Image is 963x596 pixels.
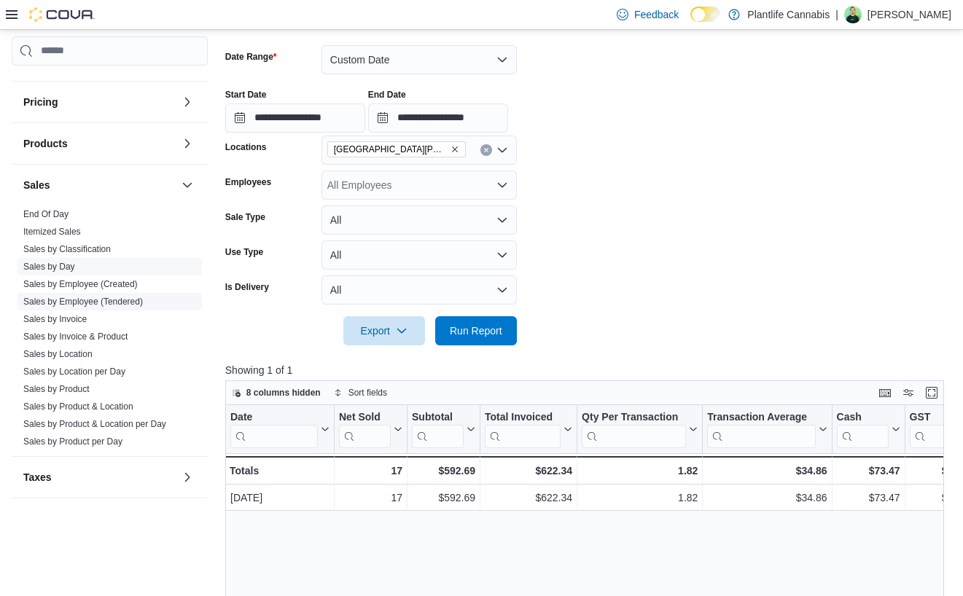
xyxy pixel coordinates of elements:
span: 8 columns hidden [246,387,321,399]
a: Sales by Product per Day [23,436,122,447]
div: Total Invoiced [485,410,561,447]
span: Run Report [450,324,502,338]
input: Dark Mode [690,7,721,22]
button: Export [343,316,425,345]
span: St. Albert - Erin Ridge [327,141,466,157]
div: Subtotal [412,410,464,447]
button: Taxes [179,468,196,486]
div: $73.47 [836,489,900,506]
div: $592.69 [412,489,475,506]
div: Date [230,410,318,424]
div: Transaction Average [707,410,815,424]
input: Press the down key to open a popover containing a calendar. [225,103,365,133]
h3: Sales [23,178,50,192]
label: Start Date [225,89,267,101]
span: Sales by Invoice [23,313,87,325]
div: Brad Christensen [844,6,862,23]
button: Pricing [179,93,196,111]
div: GST [909,410,961,424]
button: Sort fields [328,384,393,401]
div: $34.86 [707,462,827,479]
div: $592.69 [412,462,475,479]
div: Date [230,410,318,447]
button: Products [23,136,176,151]
a: Sales by Location [23,349,93,359]
div: Qty Per Transaction [582,410,686,424]
span: Sales by Invoice & Product [23,331,128,342]
a: Itemized Sales [23,227,81,237]
p: Plantlife Cannabis [747,6,830,23]
a: Sales by Day [23,262,75,272]
div: Total Invoiced [485,410,561,424]
div: Net Sold [339,410,391,424]
a: End Of Day [23,209,69,219]
button: Pricing [23,95,176,109]
p: [PERSON_NAME] [868,6,951,23]
button: Transaction Average [707,410,827,447]
button: All [321,275,517,305]
button: Sales [23,178,176,192]
div: 1.82 [582,462,698,479]
span: [GEOGRAPHIC_DATA][PERSON_NAME] [334,142,448,157]
button: Keyboard shortcuts [876,384,894,401]
span: Sales by Location [23,348,93,360]
button: Open list of options [496,179,508,191]
div: $622.34 [485,462,572,479]
button: Run Report [435,316,517,345]
div: $34.86 [707,489,827,506]
div: 17 [339,489,402,506]
span: Sales by Day [23,261,75,272]
label: Is Delivery [225,281,269,293]
div: 1.82 [582,489,698,506]
div: Qty Per Transaction [582,410,686,447]
div: Transaction Average [707,410,815,447]
label: Use Type [225,246,263,258]
span: Sales by Product & Location [23,401,133,412]
h3: Products [23,136,68,151]
button: Taxes [23,470,176,485]
button: Date [230,410,330,447]
button: Subtotal [412,410,475,447]
a: Sales by Product [23,384,90,394]
button: Net Sold [339,410,402,447]
span: Feedback [634,7,679,22]
button: Qty Per Transaction [582,410,698,447]
span: Sort fields [348,387,387,399]
span: End Of Day [23,208,69,220]
button: Remove St. Albert - Erin Ridge from selection in this group [451,145,459,154]
a: Sales by Product & Location [23,401,133,412]
div: Cash [836,410,888,424]
span: Sales by Product [23,383,90,395]
button: Custom Date [321,45,517,74]
label: Employees [225,176,271,188]
p: | [835,6,838,23]
span: Itemized Sales [23,226,81,238]
div: GST [909,410,961,447]
div: [DATE] [230,489,330,506]
button: All [321,205,517,235]
a: Sales by Location per Day [23,366,125,377]
div: Net Sold [339,410,391,447]
button: Products [179,135,196,152]
span: Sales by Product & Location per Day [23,418,166,430]
div: Subtotal [412,410,464,424]
span: Sales by Classification [23,243,111,255]
label: End Date [368,89,406,101]
span: Sales by Product per Day [23,436,122,447]
button: All [321,240,517,270]
span: Export [352,316,416,345]
span: Sales by Employee (Created) [23,278,138,290]
input: Press the down key to open a popover containing a calendar. [368,103,508,133]
a: Sales by Invoice [23,314,87,324]
div: $622.34 [485,489,572,506]
div: $73.47 [836,462,900,479]
img: Cova [29,7,95,22]
button: 8 columns hidden [226,384,327,401]
div: Totals [230,462,330,479]
span: Sales by Location per Day [23,366,125,377]
h3: Pricing [23,95,58,109]
button: Sales [179,176,196,194]
button: Total Invoiced [485,410,572,447]
label: Sale Type [225,211,265,223]
button: Enter fullscreen [923,384,940,401]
